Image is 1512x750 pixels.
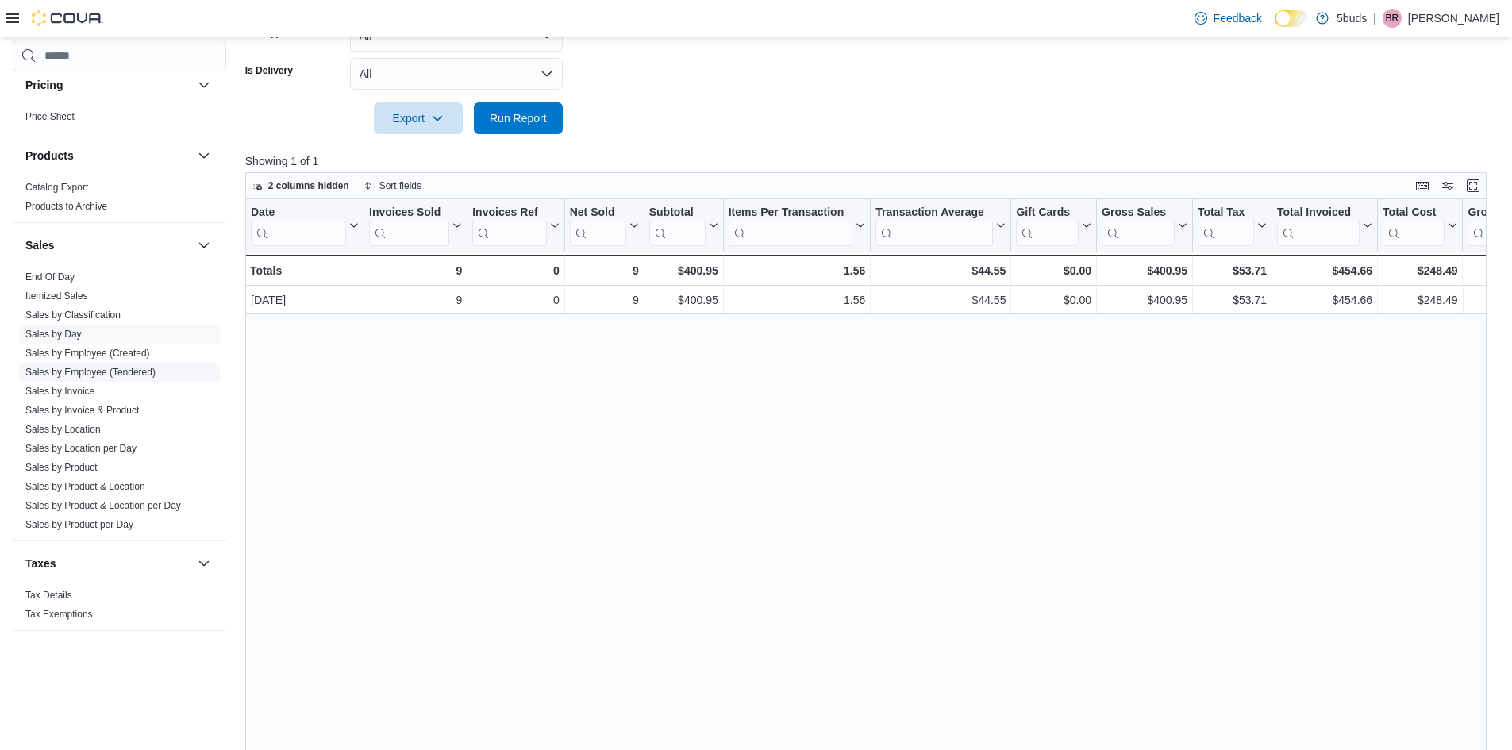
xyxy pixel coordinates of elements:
div: Items Per Transaction [728,206,852,246]
label: Is Delivery [245,64,293,77]
a: Sales by Location [25,424,101,435]
div: $400.95 [649,290,718,310]
div: Taxes [13,586,226,630]
span: Tax Exemptions [25,608,93,621]
a: Sales by Product & Location per Day [25,500,181,511]
div: Subtotal [648,206,705,246]
button: Date [251,206,359,246]
button: Pricing [25,77,191,93]
span: Sales by Employee (Tendered) [25,366,156,379]
div: Invoices Ref [472,206,546,221]
div: Gross Sales [1102,206,1175,221]
a: Sales by Invoice & Product [25,405,139,416]
button: Total Tax [1198,206,1267,246]
button: Sales [194,236,214,255]
div: $454.66 [1277,261,1372,280]
div: $44.55 [875,261,1006,280]
button: 2 columns hidden [246,176,356,195]
button: Transaction Average [875,206,1006,246]
button: Invoices Ref [472,206,559,246]
button: Run Report [474,102,563,134]
input: Dark Mode [1275,10,1308,27]
span: Sales by Product & Location per Day [25,499,181,512]
a: Sales by Day [25,329,82,340]
span: Run Report [490,110,547,126]
div: $248.49 [1383,261,1457,280]
div: Subtotal [648,206,705,221]
div: $53.71 [1198,290,1267,310]
button: Enter fullscreen [1464,176,1483,195]
span: Export [383,102,453,134]
a: Tax Exemptions [25,609,93,620]
h3: Sales [25,237,55,253]
span: Feedback [1214,10,1262,26]
a: Sales by Classification [25,310,121,321]
button: Invoices Sold [369,206,462,246]
a: Feedback [1188,2,1268,34]
div: Invoices Sold [369,206,449,221]
a: Sales by Invoice [25,386,94,397]
span: BR [1386,9,1399,28]
div: $248.49 [1383,290,1457,310]
div: $400.95 [1102,290,1187,310]
a: Catalog Export [25,182,88,193]
div: Total Invoiced [1277,206,1360,246]
span: Price Sheet [25,110,75,123]
h3: Pricing [25,77,63,93]
div: Net Sold [569,206,625,246]
div: Date [251,206,346,221]
a: Sales by Employee (Created) [25,348,150,359]
a: Sales by Product [25,462,98,473]
div: Invoices Sold [369,206,449,246]
div: 1.56 [728,261,865,280]
button: Sales [25,237,191,253]
div: Transaction Average [875,206,993,246]
div: [DATE] [251,290,359,310]
span: Sales by Product & Location [25,480,145,493]
img: Cova [32,10,103,26]
span: Products to Archive [25,200,107,213]
button: Subtotal [648,206,718,246]
div: Pricing [13,107,226,133]
div: Total Cost [1383,206,1445,221]
button: Pricing [194,75,214,94]
span: Sales by Invoice & Product [25,404,139,417]
div: Total Cost [1383,206,1445,246]
div: $400.95 [1102,261,1187,280]
div: Totals [250,261,359,280]
div: Briannen Rubin [1383,9,1402,28]
div: Products [13,178,226,222]
div: Gross Sales [1102,206,1175,246]
button: Gift Cards [1016,206,1091,246]
button: Taxes [25,556,191,571]
a: Sales by Product & Location [25,481,145,492]
div: 0 [472,290,559,310]
div: 0 [472,261,559,280]
div: Total Tax [1198,206,1254,221]
button: Total Cost [1383,206,1457,246]
span: Itemized Sales [25,290,88,302]
div: Invoices Ref [472,206,546,246]
span: Sales by Invoice [25,385,94,398]
div: Transaction Average [875,206,993,221]
span: Sort fields [379,179,421,192]
button: Sort fields [357,176,428,195]
a: Sales by Employee (Tendered) [25,367,156,378]
div: Total Tax [1198,206,1254,246]
a: Tax Details [25,590,72,601]
div: Total Invoiced [1277,206,1360,221]
div: 9 [369,290,462,310]
div: 9 [369,261,462,280]
div: Items Per Transaction [728,206,852,221]
p: Showing 1 of 1 [245,153,1499,169]
span: Sales by Location per Day [25,442,137,455]
button: Export [374,102,463,134]
button: All [350,58,563,90]
div: Net Sold [569,206,625,221]
a: Price Sheet [25,111,75,122]
span: Catalog Export [25,181,88,194]
a: End Of Day [25,271,75,283]
h3: Taxes [25,556,56,571]
button: Taxes [194,554,214,573]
